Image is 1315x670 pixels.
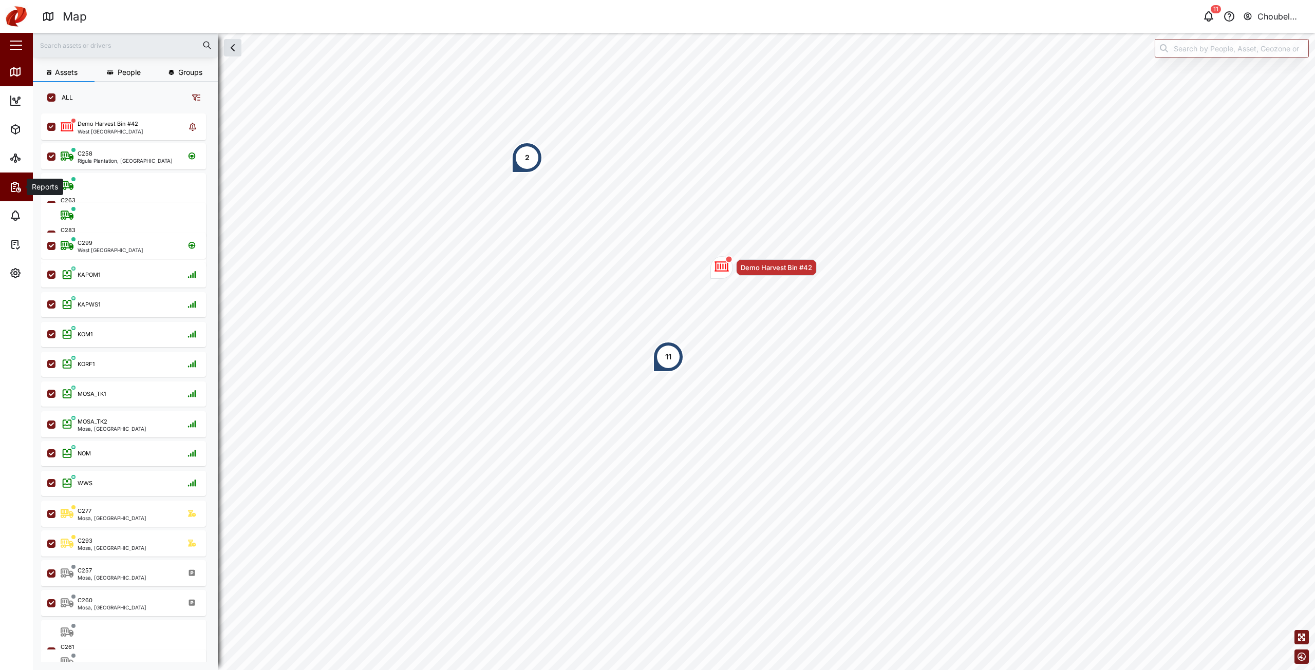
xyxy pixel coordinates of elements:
[78,120,138,128] div: Demo Harvest Bin #42
[710,256,817,279] div: Map marker
[118,69,141,76] span: People
[78,515,146,521] div: Mosa, [GEOGRAPHIC_DATA]
[1243,9,1307,24] button: Choubel Lamera
[27,152,51,164] div: Sites
[78,426,146,431] div: Mosa, [GEOGRAPHIC_DATA]
[78,158,173,163] div: Rigula Plantation, [GEOGRAPHIC_DATA]
[78,575,146,580] div: Mosa, [GEOGRAPHIC_DATA]
[78,545,146,550] div: Mosa, [GEOGRAPHIC_DATA]
[653,341,684,372] div: Map marker
[78,300,100,309] div: KAPWS1
[63,8,87,26] div: Map
[1211,5,1221,13] div: 11
[61,226,76,235] div: C283
[33,33,1315,670] canvas: Map
[78,596,92,605] div: C260
[78,449,91,458] div: NOM
[78,417,107,426] div: MOSA_TK2
[27,66,50,78] div: Map
[27,95,73,106] div: Dashboard
[78,239,92,247] div: C299
[78,479,92,488] div: WWS
[78,129,143,134] div: West [GEOGRAPHIC_DATA]
[512,142,542,173] div: Map marker
[27,267,63,279] div: Settings
[525,152,530,163] div: 2
[5,5,28,28] img: Main Logo
[1257,10,1306,23] div: Choubel Lamera
[55,69,78,76] span: Assets
[61,196,76,205] div: C263
[27,181,62,193] div: Reports
[78,537,92,545] div: C293
[78,360,95,369] div: KORF1
[39,37,212,53] input: Search assets or drivers
[78,247,143,253] div: West [GEOGRAPHIC_DATA]
[27,124,59,135] div: Assets
[55,93,73,102] label: ALL
[78,149,92,158] div: C258
[78,271,100,279] div: KAPOM1
[61,643,74,652] div: C261
[741,262,812,273] div: Demo Harvest Bin #42
[78,605,146,610] div: Mosa, [GEOGRAPHIC_DATA]
[1155,39,1309,58] input: Search by People, Asset, Geozone or Place
[27,239,55,250] div: Tasks
[665,351,671,362] div: 11
[27,210,59,221] div: Alarms
[78,390,106,398] div: MOSA_TK1
[41,110,217,662] div: grid
[78,507,91,515] div: C277
[78,330,92,339] div: KOM1
[78,566,92,575] div: C257
[178,69,202,76] span: Groups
